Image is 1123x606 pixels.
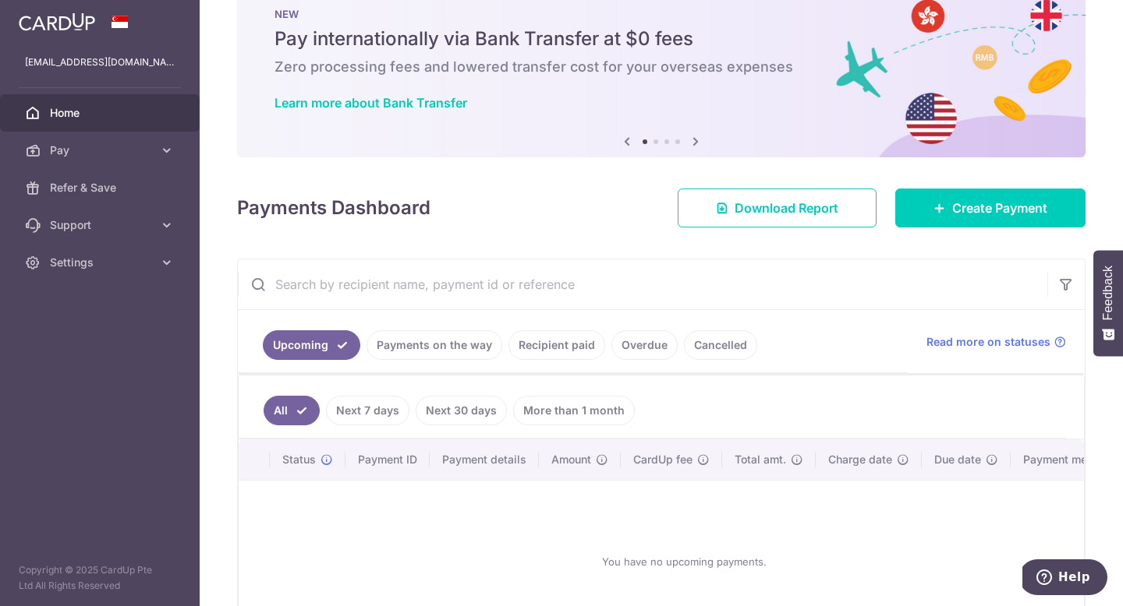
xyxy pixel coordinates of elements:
[611,330,678,360] a: Overdue
[551,452,591,467] span: Amount
[275,26,1048,51] h5: Pay internationally via Bank Transfer at $0 fees
[513,396,635,425] a: More than 1 month
[50,180,153,196] span: Refer & Save
[275,95,467,111] a: Learn more about Bank Transfer
[50,217,153,233] span: Support
[282,452,316,467] span: Status
[50,255,153,270] span: Settings
[926,334,1066,350] a: Read more on statuses
[1101,266,1115,320] span: Feedback
[416,396,507,425] a: Next 30 days
[926,334,1050,350] span: Read more on statuses
[684,330,757,360] a: Cancelled
[952,199,1047,217] span: Create Payment
[264,396,320,425] a: All
[895,188,1086,227] a: Create Payment
[263,330,360,360] a: Upcoming
[934,452,981,467] span: Due date
[828,452,892,467] span: Charge date
[25,55,175,70] p: [EMAIL_ADDRESS][DOMAIN_NAME]
[735,199,838,217] span: Download Report
[1022,559,1107,598] iframe: Opens a widget where you can find more information
[50,105,153,121] span: Home
[275,58,1048,76] h6: Zero processing fees and lowered transfer cost for your overseas expenses
[345,439,430,480] th: Payment ID
[678,188,877,227] a: Download Report
[237,194,430,222] h4: Payments Dashboard
[19,12,95,31] img: CardUp
[508,330,605,360] a: Recipient paid
[430,439,539,480] th: Payment details
[735,452,786,467] span: Total amt.
[275,8,1048,20] p: NEW
[633,452,693,467] span: CardUp fee
[238,259,1047,309] input: Search by recipient name, payment id or reference
[367,330,502,360] a: Payments on the way
[326,396,409,425] a: Next 7 days
[1093,250,1123,356] button: Feedback - Show survey
[50,143,153,158] span: Pay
